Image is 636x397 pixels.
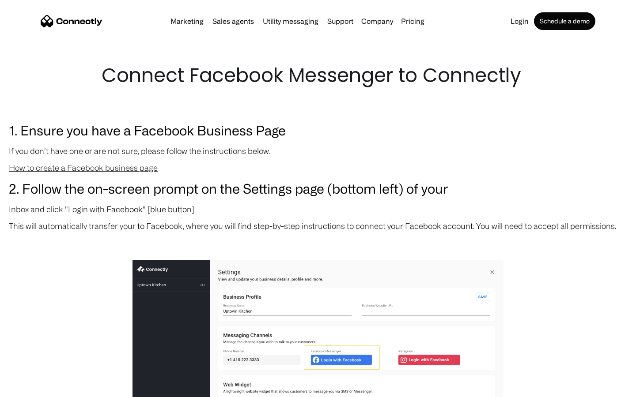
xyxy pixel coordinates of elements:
ul: Language list [18,382,53,394]
h1: Connect Facebook Messenger to Connectly [102,62,534,89]
a: Utility messaging [259,18,322,25]
h3: 2. Follow the on-screen prompt on the Settings page (bottom left) of your [9,178,627,198]
div: Company [361,15,393,27]
a: Marketing [167,18,207,25]
p: If you don't have one or are not sure, please follow the instructions below. [9,145,627,157]
p: ‍ [9,236,627,249]
aside: Language selected: English [9,382,53,394]
a: Support [324,18,357,25]
h3: 1. Ensure you have a Facebook Business Page [9,120,627,140]
p: This will automatically transfer your to Facebook, where you will find step-by-step instructions ... [9,220,627,232]
a: How to create a Facebook business page [9,163,158,172]
a: Login [507,18,532,25]
p: Inbox and click "Login with Facebook" [blue button] [9,203,627,215]
a: Sales agents [209,18,257,25]
a: Schedule a demo [534,12,595,30]
a: Pricing [397,18,428,25]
